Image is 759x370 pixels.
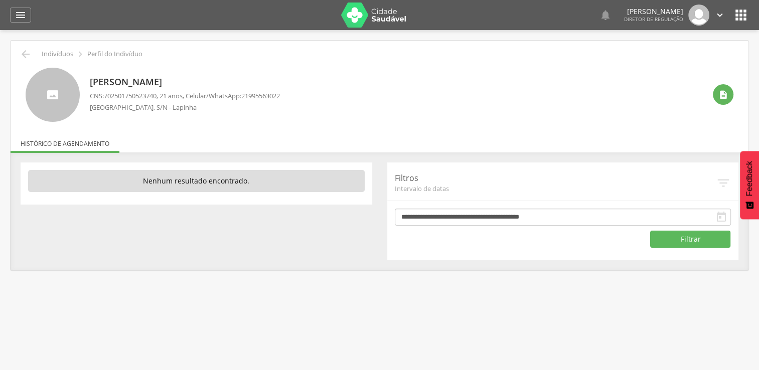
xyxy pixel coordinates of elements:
[10,8,31,23] a: 
[650,231,730,248] button: Filtrar
[733,7,749,23] i: 
[395,172,716,184] p: Filtros
[90,103,280,112] p: [GEOGRAPHIC_DATA], S/N - Lapinha
[15,9,27,21] i: 
[599,9,612,21] i: 
[395,184,716,193] span: Intervalo de datas
[714,10,725,21] i: 
[716,175,731,191] i: 
[624,8,683,15] p: [PERSON_NAME]
[28,170,365,192] p: Nenhum resultado encontrado.
[599,5,612,26] a: 
[42,50,73,58] p: Indivíduos
[624,16,683,23] span: Diretor de regulação
[715,211,727,223] i: 
[745,161,754,196] span: Feedback
[90,76,280,89] p: [PERSON_NAME]
[718,90,728,100] i: 
[713,84,733,105] div: Ver histórico de cadastramento
[241,91,280,100] span: 21995563022
[104,91,157,100] span: 702501750523740
[20,48,32,60] i: Voltar
[87,50,142,58] p: Perfil do Indivíduo
[714,5,725,26] a: 
[90,91,280,101] p: CNS: , 21 anos, Celular/WhatsApp:
[75,49,86,60] i: 
[740,151,759,219] button: Feedback - Mostrar pesquisa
